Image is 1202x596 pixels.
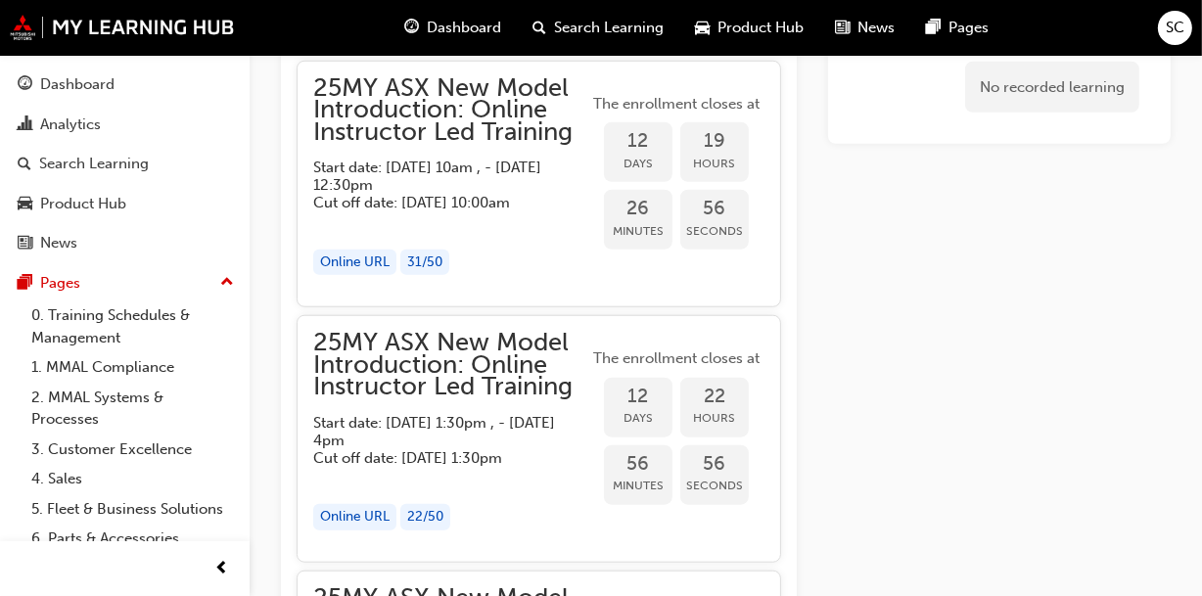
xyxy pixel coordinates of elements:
[23,464,242,494] a: 4. Sales
[23,524,242,554] a: 6. Parts & Accessories
[40,272,80,295] div: Pages
[695,16,710,40] span: car-icon
[8,186,242,222] a: Product Hub
[8,265,242,301] button: Pages
[313,332,588,398] span: 25MY ASX New Model Introduction: Online Instructor Led Training
[18,235,32,252] span: news-icon
[680,130,749,153] span: 19
[8,225,242,261] a: News
[40,114,101,136] div: Analytics
[427,17,501,39] span: Dashboard
[400,250,449,276] div: 31 / 50
[8,146,242,182] a: Search Learning
[926,16,941,40] span: pages-icon
[404,16,419,40] span: guage-icon
[10,15,235,40] img: mmal
[23,435,242,465] a: 3. Customer Excellence
[680,453,749,476] span: 56
[680,407,749,430] span: Hours
[604,407,672,430] span: Days
[819,8,910,48] a: news-iconNews
[604,475,672,497] span: Minutes
[717,17,804,39] span: Product Hub
[23,300,242,352] a: 0. Training Schedules & Management
[948,17,989,39] span: Pages
[23,494,242,525] a: 5. Fleet & Business Solutions
[313,504,396,530] div: Online URL
[965,61,1139,113] div: No recorded learning
[313,250,396,276] div: Online URL
[40,193,126,215] div: Product Hub
[835,16,850,40] span: news-icon
[532,16,546,40] span: search-icon
[1166,17,1184,39] span: SC
[313,449,557,467] h5: Cut off date: [DATE] 1:30pm
[18,156,31,173] span: search-icon
[8,107,242,143] a: Analytics
[857,17,895,39] span: News
[680,198,749,220] span: 56
[910,8,1004,48] a: pages-iconPages
[604,153,672,175] span: Days
[313,77,764,292] button: 25MY ASX New Model Introduction: Online Instructor Led TrainingStart date: [DATE] 10am , - [DATE]...
[220,270,234,296] span: up-icon
[588,347,764,370] span: The enrollment closes at
[313,159,557,194] h5: Start date: [DATE] 10am , - [DATE] 12:30pm
[680,220,749,243] span: Seconds
[604,198,672,220] span: 26
[215,557,230,581] span: prev-icon
[18,116,32,134] span: chart-icon
[18,76,32,94] span: guage-icon
[517,8,679,48] a: search-iconSearch Learning
[313,414,557,449] h5: Start date: [DATE] 1:30pm , - [DATE] 4pm
[8,63,242,265] button: DashboardAnalyticsSearch LearningProduct HubNews
[18,275,32,293] span: pages-icon
[313,77,588,144] span: 25MY ASX New Model Introduction: Online Instructor Led Training
[40,73,115,96] div: Dashboard
[680,475,749,497] span: Seconds
[680,153,749,175] span: Hours
[679,8,819,48] a: car-iconProduct Hub
[23,352,242,383] a: 1. MMAL Compliance
[604,453,672,476] span: 56
[313,194,557,211] h5: Cut off date: [DATE] 10:00am
[554,17,664,39] span: Search Learning
[313,332,764,546] button: 25MY ASX New Model Introduction: Online Instructor Led TrainingStart date: [DATE] 1:30pm , - [DAT...
[23,383,242,435] a: 2. MMAL Systems & Processes
[604,220,672,243] span: Minutes
[604,386,672,408] span: 12
[604,130,672,153] span: 12
[8,67,242,103] a: Dashboard
[588,93,764,115] span: The enrollment closes at
[39,153,149,175] div: Search Learning
[389,8,517,48] a: guage-iconDashboard
[680,386,749,408] span: 22
[400,504,450,530] div: 22 / 50
[40,232,77,254] div: News
[1158,11,1192,45] button: SC
[18,196,32,213] span: car-icon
